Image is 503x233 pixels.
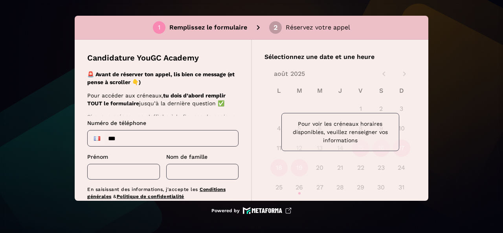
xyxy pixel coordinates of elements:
p: Pour voir les créneaux horaires disponibles, veuillez renseigner vos informations [288,120,393,145]
p: En saisissant des informations, j'accepte les [87,186,239,200]
a: Powered by [211,207,292,214]
span: Nom de famille [166,154,207,160]
p: Candidature YouGC Academy [87,52,199,63]
strong: 🚨 Avant de réserver ton appel, lis bien ce message (et pense à scroller 👇) [87,71,235,85]
p: Powered by [211,207,240,214]
p: Si aucun créneau ne s’affiche à la fin, pas de panique : [87,113,236,128]
p: Réservez votre appel [286,23,350,32]
p: Sélectionnez une date et une heure [264,52,416,62]
span: Numéro de téléphone [87,120,146,126]
span: & [113,194,117,199]
div: 2 [274,24,278,31]
a: Politique de confidentialité [117,194,184,199]
div: France: + 33 [89,132,105,145]
p: Pour accéder aux créneaux, jusqu’à la dernière question ✅ [87,92,236,107]
p: Remplissez le formulaire [169,23,247,32]
div: 1 [158,24,160,31]
span: Prénom [87,154,108,160]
